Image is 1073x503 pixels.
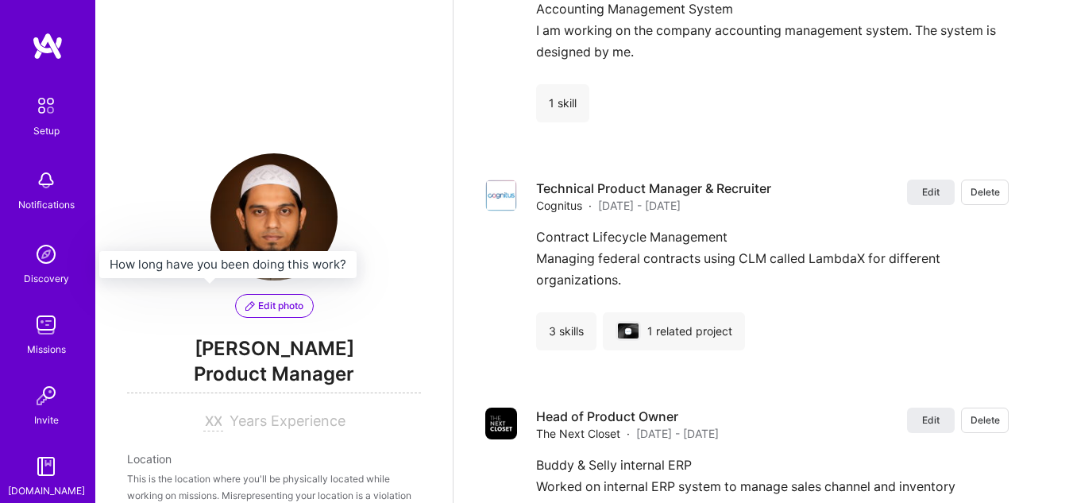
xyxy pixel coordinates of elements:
[536,312,596,350] div: 3 skills
[27,341,66,358] div: Missions
[127,451,421,467] div: Location
[536,197,582,214] span: Cognitus
[32,32,64,60] img: logo
[127,337,421,361] span: [PERSON_NAME]
[598,197,681,214] span: [DATE] - [DATE]
[625,328,631,335] img: Company logo
[961,180,1009,205] button: Delete
[235,294,314,318] button: Edit photo
[203,412,223,431] input: XX
[245,299,303,313] span: Edit photo
[536,84,589,122] div: 1 skill
[603,312,745,350] div: 1 related project
[485,180,517,211] img: Company logo
[485,408,517,439] img: Company logo
[30,164,62,196] img: bell
[618,323,639,339] img: cover
[961,408,1009,433] button: Delete
[907,180,955,205] button: Edit
[922,413,940,427] span: Edit
[210,153,338,281] img: User Avatar
[922,185,940,199] span: Edit
[971,185,1000,199] span: Delete
[536,408,719,425] h4: Head of Product Owner
[34,412,59,428] div: Invite
[245,301,255,311] i: icon PencilPurple
[30,238,62,270] img: discovery
[30,309,62,341] img: teamwork
[230,412,345,429] span: Years Experience
[636,425,719,442] span: [DATE] - [DATE]
[971,413,1000,427] span: Delete
[18,196,75,213] div: Notifications
[29,89,63,122] img: setup
[589,197,592,214] span: ·
[30,451,62,482] img: guide book
[24,270,69,287] div: Discovery
[127,361,421,393] span: Product Manager
[536,180,771,197] h4: Technical Product Manager & Recruiter
[8,482,85,499] div: [DOMAIN_NAME]
[907,408,955,433] button: Edit
[536,425,620,442] span: The Next Closet
[627,425,630,442] span: ·
[33,122,60,139] div: Setup
[30,380,62,412] img: Invite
